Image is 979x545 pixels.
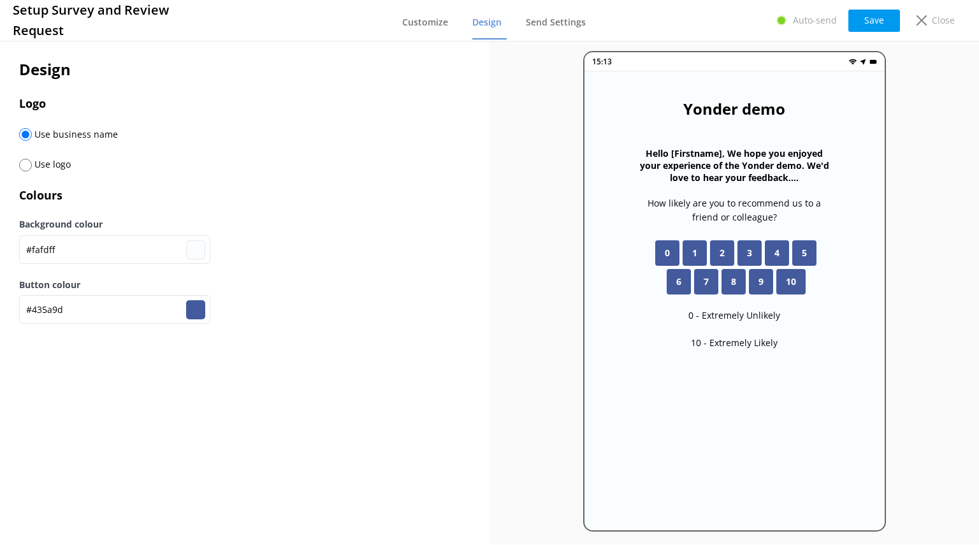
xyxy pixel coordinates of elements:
p: 10 - Extremely Likely [691,336,778,350]
p: 0 - Extremely Unlikely [688,309,780,323]
span: 10 [786,275,796,289]
span: Use business name [32,128,118,140]
h3: Colours [19,186,470,205]
p: Auto-send [793,13,837,27]
span: 0 [665,246,670,260]
button: Save [848,10,900,32]
span: Send Settings [526,16,586,29]
span: 8 [731,275,736,289]
span: 7 [704,275,709,289]
span: Design [472,16,502,29]
h2: Design [19,57,470,82]
span: Use logo [32,158,71,170]
img: wifi.png [849,58,857,66]
p: How likely are you to recommend us to a friend or colleague? [635,196,834,225]
label: Button colour [19,278,470,292]
h3: Logo [19,94,470,113]
img: battery.png [869,58,877,66]
h3: Hello [Firstname], We hope you enjoyed your experience of the Yonder demo. We'd love to hear your... [635,147,834,184]
p: Close [932,13,955,27]
span: 3 [747,246,752,260]
h2: Yonder demo [683,97,785,121]
span: 5 [802,246,807,260]
p: 15:13 [592,55,612,68]
span: Customize [402,16,448,29]
span: 2 [720,246,725,260]
span: 1 [692,246,697,260]
img: near-me.png [859,58,867,66]
label: Background colour [19,217,470,231]
span: 4 [774,246,780,260]
span: 6 [676,275,681,289]
span: 9 [758,275,764,289]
